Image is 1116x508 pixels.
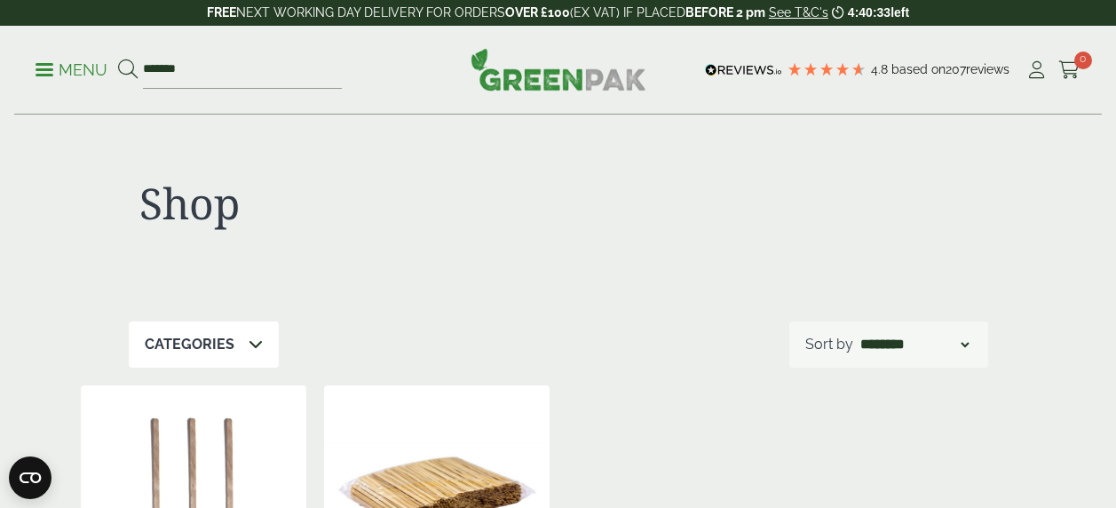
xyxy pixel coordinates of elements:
button: Open CMP widget [9,456,51,499]
span: 207 [946,62,966,76]
a: Menu [36,60,107,77]
a: See T&C's [769,5,828,20]
select: Shop order [857,334,972,355]
img: GreenPak Supplies [471,48,646,91]
span: 4.8 [871,62,891,76]
a: 0 [1058,57,1080,83]
span: 4:40:33 [848,5,890,20]
p: Categories [145,334,234,355]
i: Cart [1058,61,1080,79]
i: My Account [1025,61,1048,79]
span: Based on [891,62,946,76]
h1: Shop [139,178,548,229]
div: 4.79 Stars [787,61,867,77]
strong: FREE [207,5,236,20]
img: REVIEWS.io [705,64,782,76]
strong: OVER £100 [505,5,570,20]
strong: BEFORE 2 pm [685,5,765,20]
span: 0 [1074,52,1092,69]
p: Menu [36,60,107,81]
span: reviews [966,62,1009,76]
p: Sort by [805,334,853,355]
span: left [890,5,909,20]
